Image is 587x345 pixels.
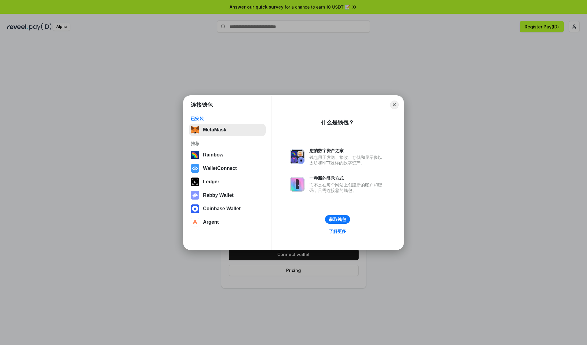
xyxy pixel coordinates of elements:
[189,189,266,201] button: Rabby Wallet
[290,149,305,164] img: svg+xml,%3Csvg%20xmlns%3D%22http%3A%2F%2Fwww.w3.org%2F2000%2Fsvg%22%20fill%3D%22none%22%20viewBox...
[203,193,234,198] div: Rabby Wallet
[203,152,223,158] div: Rainbow
[191,126,199,134] img: svg+xml,%3Csvg%20fill%3D%22none%22%20height%3D%2233%22%20viewBox%3D%220%200%2035%2033%22%20width%...
[191,191,199,200] img: svg+xml,%3Csvg%20xmlns%3D%22http%3A%2F%2Fwww.w3.org%2F2000%2Fsvg%22%20fill%3D%22none%22%20viewBox...
[203,127,226,133] div: MetaMask
[309,182,385,193] div: 而不是在每个网站上创建新的账户和密码，只需连接您的钱包。
[325,227,350,235] a: 了解更多
[191,151,199,159] img: svg+xml,%3Csvg%20width%3D%22120%22%20height%3D%22120%22%20viewBox%3D%220%200%20120%20120%22%20fil...
[329,229,346,234] div: 了解更多
[191,116,264,121] div: 已安装
[329,217,346,222] div: 获取钱包
[191,101,213,108] h1: 连接钱包
[191,164,199,173] img: svg+xml,%3Csvg%20width%3D%2228%22%20height%3D%2228%22%20viewBox%3D%220%200%2028%2028%22%20fill%3D...
[189,216,266,228] button: Argent
[189,162,266,174] button: WalletConnect
[309,155,385,166] div: 钱包用于发送、接收、存储和显示像以太坊和NFT这样的数字资产。
[191,141,264,146] div: 推荐
[203,219,219,225] div: Argent
[191,204,199,213] img: svg+xml,%3Csvg%20width%3D%2228%22%20height%3D%2228%22%20viewBox%3D%220%200%2028%2028%22%20fill%3D...
[203,166,237,171] div: WalletConnect
[189,176,266,188] button: Ledger
[309,148,385,153] div: 您的数字资产之家
[189,124,266,136] button: MetaMask
[321,119,354,126] div: 什么是钱包？
[309,175,385,181] div: 一种新的登录方式
[290,177,305,192] img: svg+xml,%3Csvg%20xmlns%3D%22http%3A%2F%2Fwww.w3.org%2F2000%2Fsvg%22%20fill%3D%22none%22%20viewBox...
[203,206,241,211] div: Coinbase Wallet
[191,178,199,186] img: svg+xml,%3Csvg%20xmlns%3D%22http%3A%2F%2Fwww.w3.org%2F2000%2Fsvg%22%20width%3D%2228%22%20height%3...
[325,215,350,224] button: 获取钱包
[390,101,399,109] button: Close
[191,218,199,226] img: svg+xml,%3Csvg%20width%3D%2228%22%20height%3D%2228%22%20viewBox%3D%220%200%2028%2028%22%20fill%3D...
[189,203,266,215] button: Coinbase Wallet
[203,179,219,185] div: Ledger
[189,149,266,161] button: Rainbow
